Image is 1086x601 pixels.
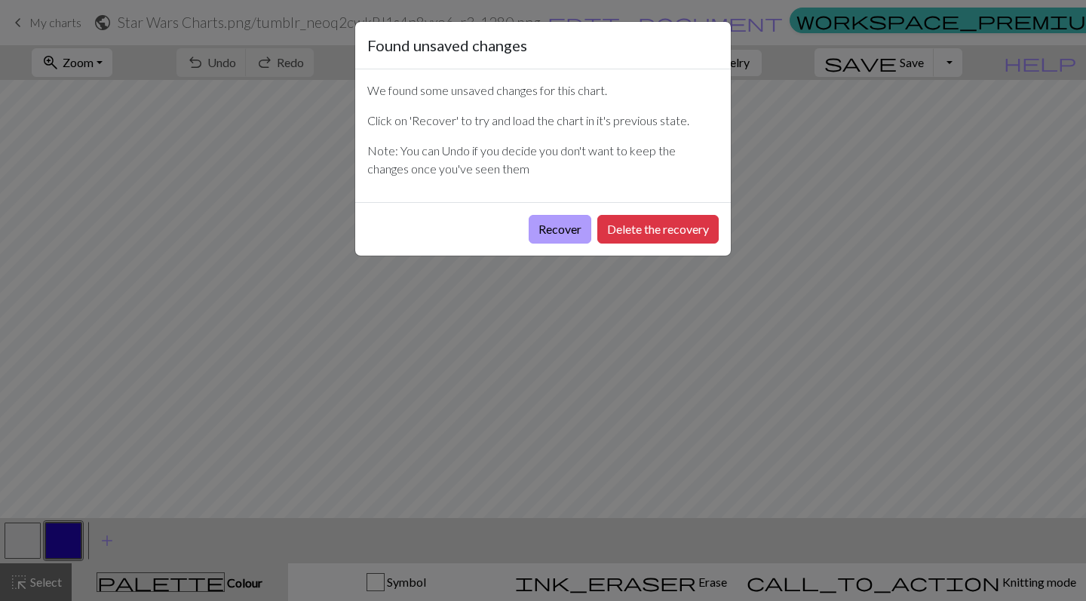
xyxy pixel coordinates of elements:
button: Recover [529,215,591,244]
button: Delete the recovery [597,215,719,244]
p: We found some unsaved changes for this chart. [367,81,719,100]
p: Click on 'Recover' to try and load the chart in it's previous state. [367,112,719,130]
p: Note: You can Undo if you decide you don't want to keep the changes once you've seen them [367,142,719,178]
h5: Found unsaved changes [367,34,527,57]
